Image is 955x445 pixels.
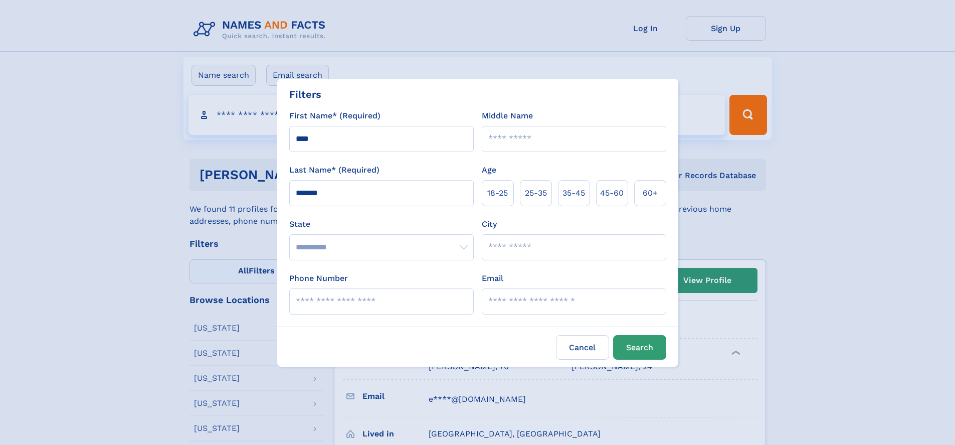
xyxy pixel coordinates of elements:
span: 18‑25 [487,187,508,199]
label: Email [482,272,503,284]
span: 60+ [643,187,658,199]
div: Filters [289,87,321,102]
label: First Name* (Required) [289,110,380,122]
label: Middle Name [482,110,533,122]
button: Search [613,335,666,360]
label: Age [482,164,496,176]
label: City [482,218,497,230]
span: 25‑35 [525,187,547,199]
span: 45‑60 [600,187,624,199]
label: Last Name* (Required) [289,164,379,176]
label: Cancel [556,335,609,360]
label: State [289,218,474,230]
span: 35‑45 [562,187,585,199]
label: Phone Number [289,272,348,284]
